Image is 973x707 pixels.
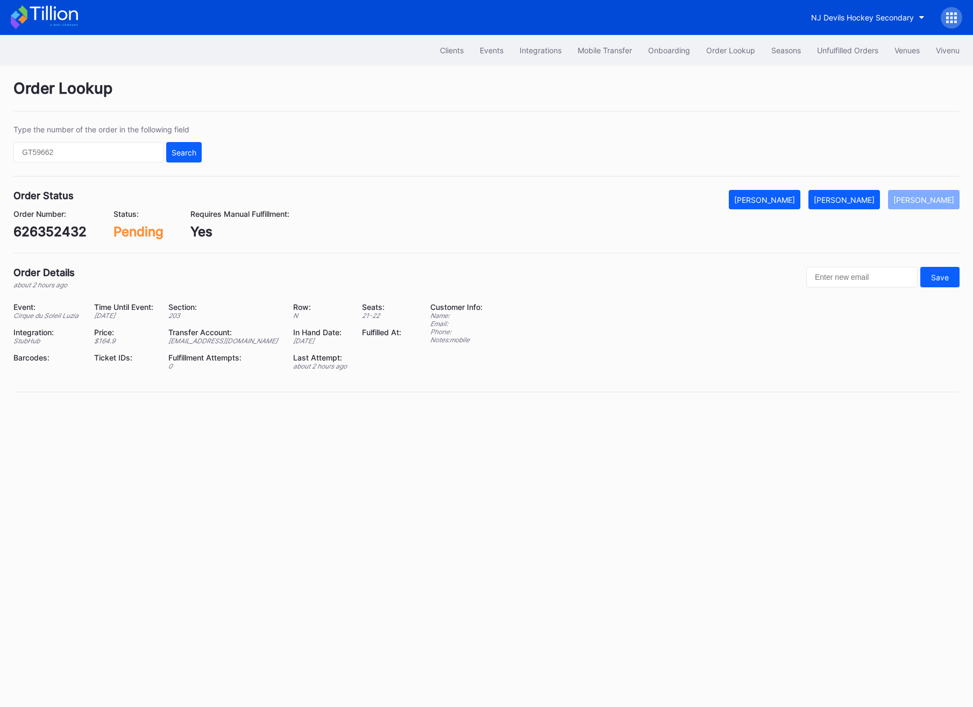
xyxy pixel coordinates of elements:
div: Events [480,46,503,55]
div: Transfer Account: [168,328,280,337]
button: Mobile Transfer [570,40,640,60]
div: Cirque du Soleil Luzia [13,312,81,320]
div: Onboarding [648,46,690,55]
button: Search [166,142,202,162]
div: Event: [13,302,81,312]
button: NJ Devils Hockey Secondary [803,8,933,27]
div: Pending [113,224,164,239]
div: Integrations [520,46,562,55]
div: Customer Info: [430,302,482,312]
div: Order Lookup [13,79,960,111]
div: Mobile Transfer [578,46,632,55]
button: Unfulfilled Orders [809,40,886,60]
div: In Hand Date: [293,328,349,337]
div: 626352432 [13,224,87,239]
div: Fulfillment Attempts: [168,353,280,362]
div: Clients [440,46,464,55]
div: Name: [430,312,482,320]
button: Vivenu [928,40,968,60]
button: Onboarding [640,40,698,60]
div: [DATE] [94,312,155,320]
button: [PERSON_NAME] [888,190,960,209]
div: Section: [168,302,280,312]
div: N [293,312,349,320]
div: Order Details [13,267,75,278]
div: Row: [293,302,349,312]
button: [PERSON_NAME] [808,190,880,209]
div: Fulfilled At: [362,328,403,337]
div: StubHub [13,337,81,345]
input: GT59662 [13,142,164,162]
button: Order Lookup [698,40,763,60]
div: Venues [894,46,920,55]
div: Email: [430,320,482,328]
div: [PERSON_NAME] [734,195,795,204]
button: Events [472,40,512,60]
div: Time Until Event: [94,302,155,312]
div: Save [931,273,949,282]
button: Integrations [512,40,570,60]
div: Unfulfilled Orders [817,46,878,55]
div: Order Status [13,190,74,201]
div: 0 [168,362,280,370]
div: Last Attempt: [293,353,349,362]
button: Seasons [763,40,809,60]
div: Vivenu [936,46,960,55]
div: Phone: [430,328,482,336]
div: Seats: [362,302,403,312]
div: NJ Devils Hockey Secondary [811,13,914,22]
button: Clients [432,40,472,60]
div: Integration: [13,328,81,337]
div: Order Lookup [706,46,755,55]
div: Yes [190,224,289,239]
button: Venues [886,40,928,60]
div: 203 [168,312,280,320]
div: about 2 hours ago [293,362,349,370]
div: 21 - 22 [362,312,403,320]
div: [PERSON_NAME] [814,195,875,204]
input: Enter new email [806,267,918,287]
div: Seasons [771,46,801,55]
div: Search [172,148,196,157]
div: Price: [94,328,155,337]
div: $ 164.9 [94,337,155,345]
div: Barcodes: [13,353,81,362]
div: [EMAIL_ADDRESS][DOMAIN_NAME] [168,337,280,345]
button: Save [920,267,960,287]
div: about 2 hours ago [13,281,75,289]
div: Notes: mobile [430,336,482,344]
button: [PERSON_NAME] [729,190,800,209]
div: Ticket IDs: [94,353,155,362]
div: Requires Manual Fulfillment: [190,209,289,218]
div: [PERSON_NAME] [893,195,954,204]
div: Status: [113,209,164,218]
div: Order Number: [13,209,87,218]
div: [DATE] [293,337,349,345]
div: Type the number of the order in the following field [13,125,202,134]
